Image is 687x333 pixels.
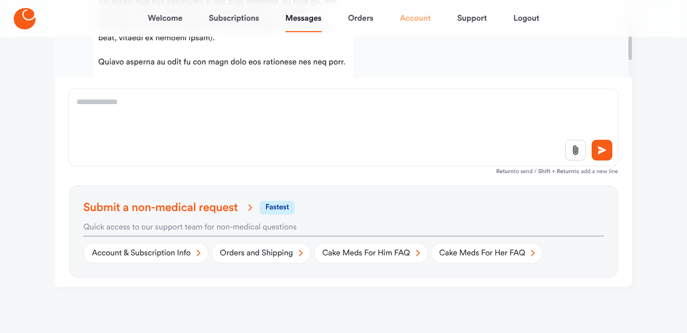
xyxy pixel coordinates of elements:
a: Support [457,5,487,32]
span: Submit a non-medical request [83,201,257,215]
a: Orders and Shipping [211,243,311,263]
a: Logout [514,5,539,32]
a: Messages [285,5,322,32]
a: Submit a non-medical requestfastest [83,201,604,215]
a: Welcome [148,5,182,32]
a: Subscriptions [209,5,259,32]
a: Account [400,5,431,32]
a: Cake Meds For Him FAQ [314,243,428,263]
a: Cake Meds For Her FAQ [431,243,543,263]
span: fastest [260,201,295,215]
a: Account & Subscription Info [83,243,209,263]
span: Quick access to our support team for non-medical questions [83,223,296,231]
a: Orders [348,5,373,32]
